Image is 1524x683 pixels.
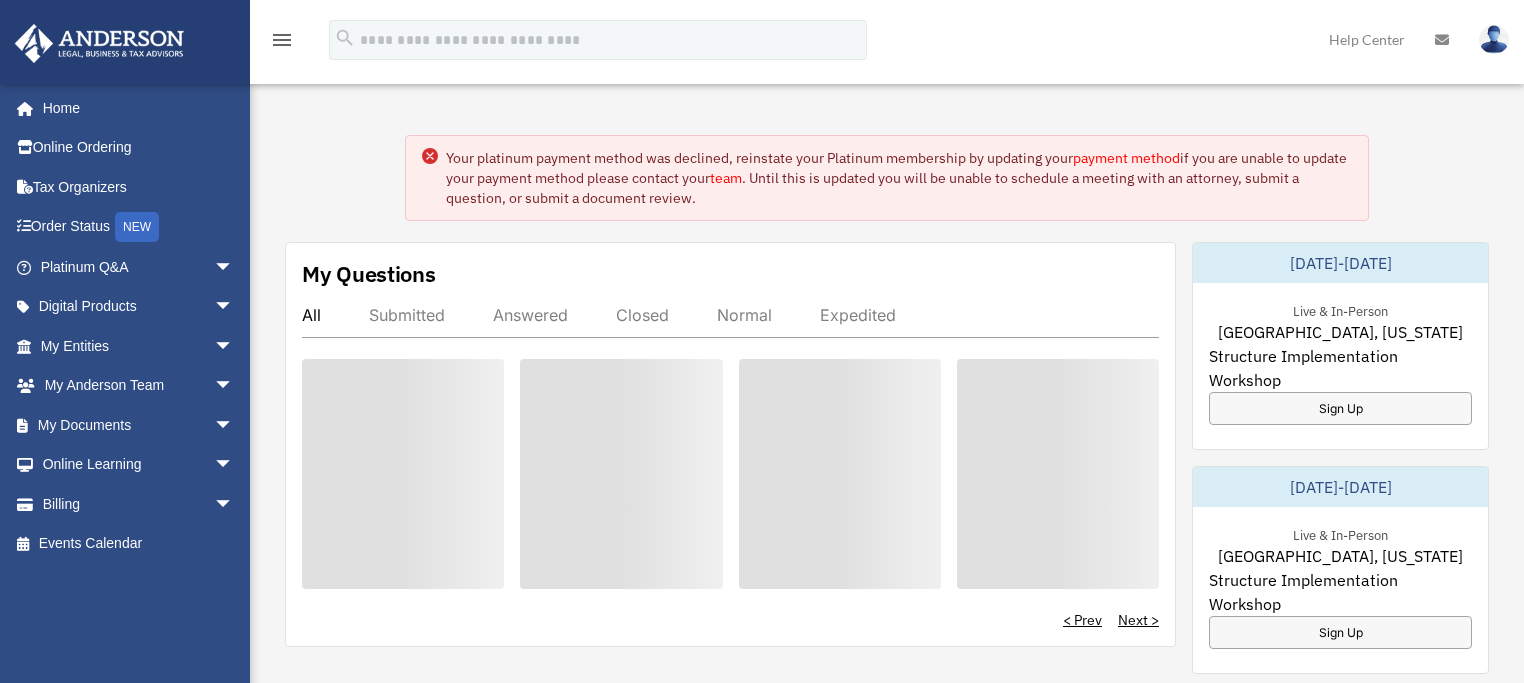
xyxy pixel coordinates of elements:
a: Sign Up [1209,616,1472,649]
span: [GEOGRAPHIC_DATA], [US_STATE] [1218,320,1463,344]
a: My Documentsarrow_drop_down [14,405,264,445]
div: My Questions [302,259,436,289]
div: Live & In-Person [1277,523,1404,544]
a: Online Ordering [14,128,264,168]
div: Submitted [369,305,445,325]
span: arrow_drop_down [214,484,254,525]
span: Structure Implementation Workshop [1209,344,1472,392]
a: My Entitiesarrow_drop_down [14,326,264,366]
div: Your platinum payment method was declined, reinstate your Platinum membership by updating your if... [446,148,1351,208]
a: Order StatusNEW [14,207,264,248]
div: Expedited [820,305,896,325]
a: Billingarrow_drop_down [14,484,264,524]
span: arrow_drop_down [214,366,254,407]
span: Structure Implementation Workshop [1209,568,1472,616]
div: [DATE]-[DATE] [1193,243,1488,283]
span: [GEOGRAPHIC_DATA], [US_STATE] [1218,544,1463,568]
div: Live & In-Person [1277,299,1404,320]
a: Sign Up [1209,392,1472,425]
div: Answered [493,305,568,325]
div: All [302,305,321,325]
a: Home [14,88,254,128]
div: NEW [115,212,159,242]
a: team [710,169,742,187]
i: menu [270,28,294,52]
span: arrow_drop_down [214,405,254,446]
a: < Prev [1063,610,1102,630]
a: Online Learningarrow_drop_down [14,445,264,485]
a: Digital Productsarrow_drop_down [14,287,264,327]
a: menu [270,35,294,52]
a: Events Calendar [14,524,264,564]
a: My Anderson Teamarrow_drop_down [14,366,264,406]
div: Closed [616,305,669,325]
span: arrow_drop_down [214,445,254,486]
span: arrow_drop_down [214,326,254,367]
div: [DATE]-[DATE] [1193,467,1488,507]
img: User Pic [1479,25,1509,54]
span: arrow_drop_down [214,247,254,288]
div: Normal [717,305,772,325]
a: Next > [1118,610,1159,630]
a: payment method [1073,149,1180,167]
a: Platinum Q&Aarrow_drop_down [14,247,264,287]
img: Anderson Advisors Platinum Portal [9,24,190,63]
a: Tax Organizers [14,167,264,207]
span: arrow_drop_down [214,287,254,328]
i: search [334,27,356,49]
